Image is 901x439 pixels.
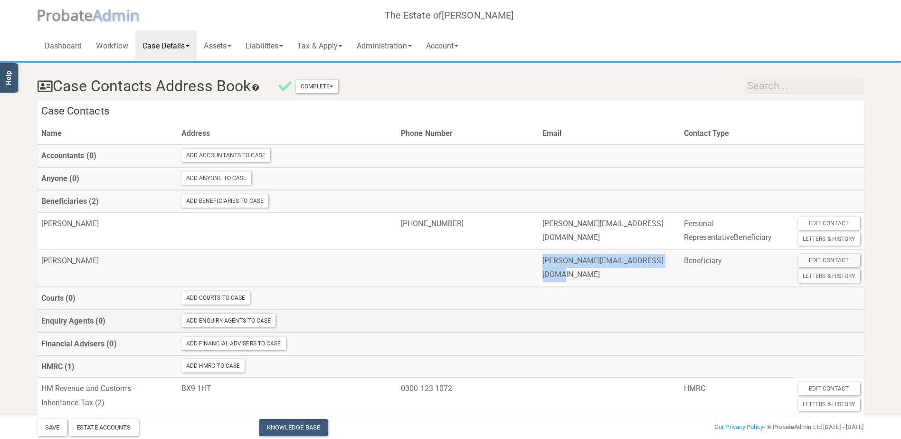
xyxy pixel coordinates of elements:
[38,419,67,436] button: Save
[38,212,178,249] td: [PERSON_NAME]
[93,5,140,25] span: A
[397,378,539,415] td: 0300 123 1072
[46,5,93,25] span: robate
[539,123,680,145] th: Email
[798,398,860,411] div: Letters & History
[181,172,252,185] div: Add Anyone To Case
[38,287,178,310] th: Courts (0)
[419,30,466,61] a: Account
[539,212,680,249] td: [PERSON_NAME][EMAIL_ADDRESS][DOMAIN_NAME]
[38,190,178,212] th: Beneficiaries (2)
[290,30,350,61] a: Tax & Apply
[684,384,705,393] span: HMRC
[181,149,270,162] div: Add Accountants To Case
[38,78,339,95] h3: Case Contacts Address Book
[38,378,178,415] td: HM Revenue and Customs - Inheritance Tax (2)
[181,359,245,372] div: Add HMRC To Case
[798,217,860,230] div: Edit Contact
[69,419,139,436] div: Estate Accounts
[181,337,286,350] div: Add Financial Advisers To Case
[539,249,680,287] td: [PERSON_NAME][EMAIL_ADDRESS][DOMAIN_NAME]
[684,219,734,242] span: Personal Representative
[798,269,860,283] div: Letters & History
[397,212,539,249] td: [PHONE_NUMBER]
[734,233,772,242] span: Beneficiary
[178,123,398,145] th: Address
[798,382,860,395] div: Edit Contact
[37,5,93,25] span: P
[590,421,871,433] div: - © ProbateAdmin Ltd [DATE] - [DATE]
[38,167,178,190] th: Anyone (0)
[38,355,178,378] th: HMRC (1)
[102,5,139,25] span: dmin
[798,254,860,267] div: Edit Contact
[745,78,864,94] input: Search...
[38,123,178,145] th: Name
[684,256,722,265] span: Beneficiary
[181,291,250,305] div: Add Courts To Case
[181,194,269,208] div: Add Beneficiaries To Case
[38,310,178,333] th: Enquiry Agents (0)
[397,123,539,145] th: Phone Number
[680,123,794,145] th: Contact Type
[350,30,418,61] a: Administration
[38,249,178,287] td: [PERSON_NAME]
[296,80,339,93] button: Complete
[714,423,763,430] a: Our Privacy Policy
[38,30,89,61] a: Dashboard
[178,378,398,415] td: BX9 1HT
[197,30,238,61] a: Assets
[259,419,328,436] a: Knowledge Base
[181,314,276,327] div: Add Enquiry Agents To Case
[135,30,197,61] a: Case Details
[38,144,178,167] th: Accountants (0)
[798,232,860,246] div: Letters & History
[238,30,290,61] a: Liabilities
[38,100,864,123] h4: Case Contacts
[89,30,135,61] a: Workflow
[38,333,178,355] th: Financial Advisers (0)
